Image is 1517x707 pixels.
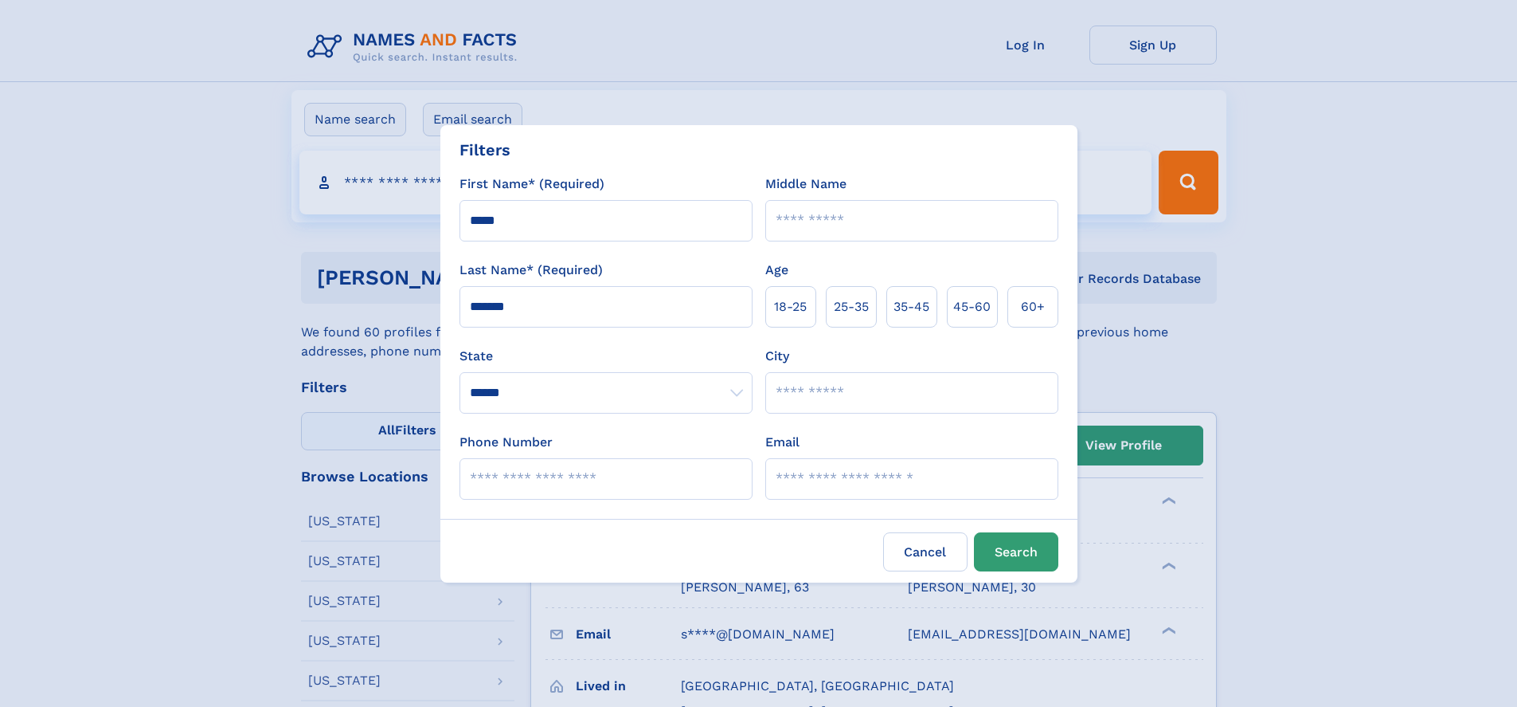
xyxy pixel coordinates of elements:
label: Phone Number [459,433,553,452]
span: 60+ [1021,297,1045,316]
label: Age [765,261,788,280]
div: Filters [459,138,510,162]
label: State [459,347,753,366]
span: 18‑25 [774,297,807,316]
label: Last Name* (Required) [459,261,603,280]
span: 35‑45 [893,297,929,316]
label: Middle Name [765,175,846,194]
span: 45‑60 [953,297,991,316]
label: First Name* (Required) [459,175,604,194]
label: City [765,347,789,366]
button: Search [974,532,1058,571]
label: Email [765,433,800,452]
span: 25‑35 [834,297,869,316]
label: Cancel [883,532,968,571]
